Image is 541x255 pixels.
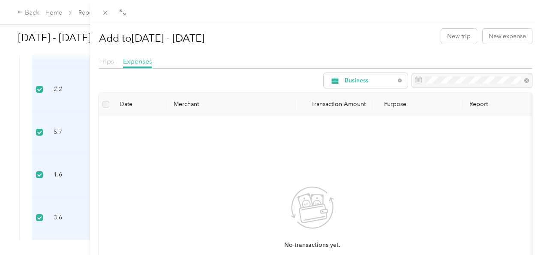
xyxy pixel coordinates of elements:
[167,93,295,116] th: Merchant
[123,57,152,65] span: Expenses
[295,93,373,116] th: Transaction Amount
[284,240,340,250] span: No transactions yet.
[493,207,541,255] iframe: Everlance-gr Chat Button Frame
[441,29,477,44] button: New trip
[379,100,406,108] span: Purpose
[483,29,532,44] button: New expense
[113,93,167,116] th: Date
[345,78,395,84] span: Business
[99,57,114,65] span: Trips
[99,28,204,49] h1: Add to [DATE] - [DATE]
